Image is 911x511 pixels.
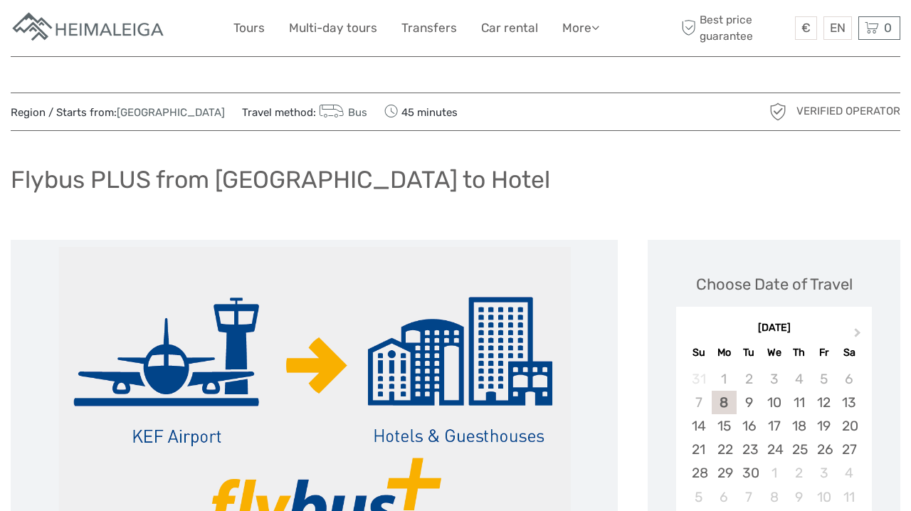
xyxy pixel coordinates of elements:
[680,367,867,509] div: month 2025-09
[712,485,737,509] div: Choose Monday, October 6th, 2025
[737,485,762,509] div: Choose Tuesday, October 7th, 2025
[836,485,861,509] div: Choose Saturday, October 11th, 2025
[686,343,711,362] div: Su
[686,438,711,461] div: Choose Sunday, September 21st, 2025
[384,102,458,122] span: 45 minutes
[836,391,861,414] div: Choose Saturday, September 13th, 2025
[686,367,711,391] div: Not available Sunday, August 31st, 2025
[316,106,367,119] a: Bus
[164,22,181,39] button: Open LiveChat chat widget
[11,105,225,120] span: Region / Starts from:
[737,461,762,485] div: Choose Tuesday, September 30th, 2025
[762,414,786,438] div: Choose Wednesday, September 17th, 2025
[686,485,711,509] div: Choose Sunday, October 5th, 2025
[289,18,377,38] a: Multi-day tours
[786,391,811,414] div: Choose Thursday, September 11th, 2025
[811,414,836,438] div: Choose Friday, September 19th, 2025
[836,414,861,438] div: Choose Saturday, September 20th, 2025
[762,485,786,509] div: Choose Wednesday, October 8th, 2025
[823,16,852,40] div: EN
[786,367,811,391] div: Not available Thursday, September 4th, 2025
[882,21,894,35] span: 0
[712,367,737,391] div: Not available Monday, September 1st, 2025
[676,321,872,336] div: [DATE]
[836,438,861,461] div: Choose Saturday, September 27th, 2025
[233,18,265,38] a: Tours
[836,367,861,391] div: Not available Saturday, September 6th, 2025
[811,461,836,485] div: Choose Friday, October 3rd, 2025
[737,438,762,461] div: Choose Tuesday, September 23rd, 2025
[786,343,811,362] div: Th
[786,485,811,509] div: Choose Thursday, October 9th, 2025
[762,438,786,461] div: Choose Wednesday, September 24th, 2025
[242,102,367,122] span: Travel method:
[786,438,811,461] div: Choose Thursday, September 25th, 2025
[762,461,786,485] div: Choose Wednesday, October 1st, 2025
[811,438,836,461] div: Choose Friday, September 26th, 2025
[811,367,836,391] div: Not available Friday, September 5th, 2025
[678,12,792,43] span: Best price guarantee
[11,11,167,46] img: Apartments in Reykjavik
[811,343,836,362] div: Fr
[786,414,811,438] div: Choose Thursday, September 18th, 2025
[762,391,786,414] div: Choose Wednesday, September 10th, 2025
[811,391,836,414] div: Choose Friday, September 12th, 2025
[696,273,853,295] div: Choose Date of Travel
[796,104,900,119] span: Verified Operator
[737,391,762,414] div: Choose Tuesday, September 9th, 2025
[481,18,538,38] a: Car rental
[848,325,870,347] button: Next Month
[686,391,711,414] div: Not available Sunday, September 7th, 2025
[836,343,861,362] div: Sa
[712,414,737,438] div: Choose Monday, September 15th, 2025
[712,343,737,362] div: Mo
[786,461,811,485] div: Choose Thursday, October 2nd, 2025
[762,367,786,391] div: Not available Wednesday, September 3rd, 2025
[737,414,762,438] div: Choose Tuesday, September 16th, 2025
[712,461,737,485] div: Choose Monday, September 29th, 2025
[767,100,789,123] img: verified_operator_grey_128.png
[712,391,737,414] div: Choose Monday, September 8th, 2025
[737,367,762,391] div: Not available Tuesday, September 2nd, 2025
[712,438,737,461] div: Choose Monday, September 22nd, 2025
[562,18,599,38] a: More
[686,461,711,485] div: Choose Sunday, September 28th, 2025
[811,485,836,509] div: Choose Friday, October 10th, 2025
[401,18,457,38] a: Transfers
[762,343,786,362] div: We
[20,25,161,36] p: We're away right now. Please check back later!
[117,106,225,119] a: [GEOGRAPHIC_DATA]
[11,165,550,194] h1: Flybus PLUS from [GEOGRAPHIC_DATA] to Hotel
[737,343,762,362] div: Tu
[836,461,861,485] div: Choose Saturday, October 4th, 2025
[801,21,811,35] span: €
[686,414,711,438] div: Choose Sunday, September 14th, 2025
